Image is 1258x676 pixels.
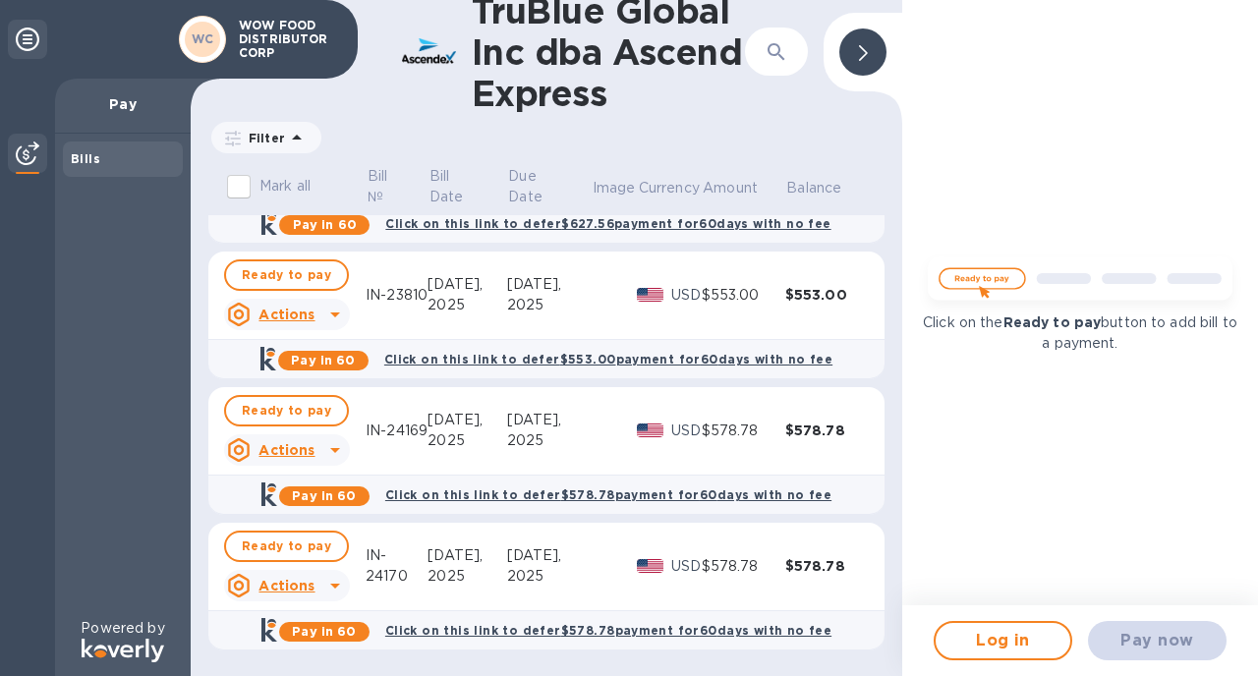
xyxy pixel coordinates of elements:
span: Balance [786,178,867,198]
div: [DATE], [507,545,591,566]
span: Due Date [508,166,589,207]
div: 2025 [507,295,591,315]
div: $553.00 [702,285,785,306]
u: Actions [258,442,314,458]
span: Bill Date [429,166,505,207]
img: Logo [82,639,164,662]
div: 2025 [428,430,506,451]
div: IN-24169 [366,421,428,441]
span: Amount [703,178,783,198]
span: Bill № [368,166,427,207]
button: Log in [934,621,1072,660]
b: WC [192,31,214,46]
p: Image [593,178,636,198]
p: Bill Date [429,166,480,207]
p: Mark all [259,176,311,197]
p: Amount [703,178,758,198]
div: IN-23810 [366,285,428,306]
button: Ready to pay [224,259,349,291]
u: Actions [258,578,314,593]
p: USD [671,285,702,306]
b: Pay in 60 [293,217,357,232]
p: Click on the button to add bill to a payment. [917,312,1243,354]
div: $578.78 [702,421,785,441]
div: [DATE], [507,274,591,295]
div: $578.78 [785,421,869,440]
b: Bills [71,151,100,166]
div: IN-24170 [366,545,428,587]
div: [DATE], [428,410,506,430]
p: Currency [639,178,700,198]
p: Pay [71,94,175,114]
b: Click on this link to defer $627.56 payment for 60 days with no fee [385,216,830,231]
span: Log in [951,629,1055,652]
div: $553.00 [785,285,869,305]
img: USD [637,288,663,302]
u: Actions [258,307,314,322]
p: WOW FOOD DISTRIBUTOR CORP [239,19,337,60]
b: Click on this link to defer $578.78 payment for 60 days with no fee [385,623,831,638]
b: Pay in 60 [291,353,355,367]
p: Powered by [81,618,164,639]
b: Click on this link to defer $553.00 payment for 60 days with no fee [384,352,832,366]
div: 2025 [507,430,591,451]
span: Ready to pay [242,263,331,287]
p: Filter [241,130,285,146]
b: Ready to pay [1003,314,1102,330]
div: 2025 [428,295,506,315]
p: Bill № [368,166,401,207]
img: USD [637,423,663,437]
div: [DATE], [507,410,591,430]
p: USD [671,421,702,441]
button: Ready to pay [224,531,349,562]
b: Pay in 60 [292,488,356,503]
p: Balance [786,178,841,198]
span: Ready to pay [242,399,331,422]
p: Due Date [508,166,563,207]
div: $578.78 [702,556,785,577]
button: Ready to pay [224,395,349,426]
div: $578.78 [785,556,869,576]
div: 2025 [428,566,506,587]
p: USD [671,556,702,577]
img: USD [637,559,663,573]
div: [DATE], [428,545,506,566]
b: Pay in 60 [292,624,356,639]
b: Click on this link to defer $578.78 payment for 60 days with no fee [385,487,831,502]
div: 2025 [507,566,591,587]
div: [DATE], [428,274,506,295]
span: Ready to pay [242,535,331,558]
